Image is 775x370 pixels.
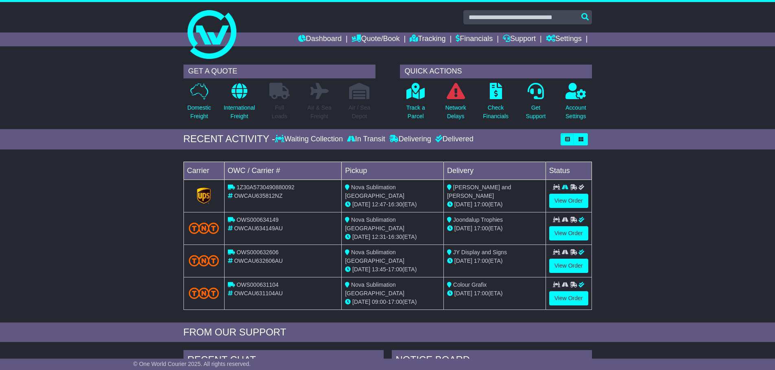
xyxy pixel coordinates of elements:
[406,82,426,125] a: Track aParcel
[345,265,440,274] div: - (ETA)
[406,104,425,121] p: Track a Parcel
[565,82,587,125] a: AccountSettings
[189,288,219,299] img: TNT_Domestic.png
[474,225,488,232] span: 17:00
[352,299,370,305] span: [DATE]
[546,32,582,46] a: Settings
[565,104,586,121] p: Account Settings
[482,82,509,125] a: CheckFinancials
[454,257,472,264] span: [DATE]
[234,193,282,199] span: OWCAU635812NZ
[388,201,402,208] span: 16:30
[387,135,433,144] div: Delivering
[388,266,402,273] span: 17:00
[352,234,370,240] span: [DATE]
[525,82,546,125] a: GetSupport
[224,104,255,121] p: International Freight
[456,32,493,46] a: Financials
[447,224,542,233] div: (ETA)
[187,104,211,121] p: Domestic Freight
[372,201,386,208] span: 12:47
[349,104,371,121] p: Air / Sea Depot
[546,162,592,180] td: Status
[549,194,588,208] a: View Order
[183,65,375,78] div: GET A QUOTE
[453,281,487,288] span: Colour Grafix
[447,200,542,209] div: (ETA)
[236,249,279,255] span: OWS000632606
[388,234,402,240] span: 16:30
[189,223,219,234] img: TNT_Domestic.png
[236,281,279,288] span: OWS000631104
[236,216,279,223] span: OWS000634149
[549,291,588,305] a: View Order
[183,133,275,145] div: RECENT ACTIVITY -
[342,162,444,180] td: Pickup
[224,162,342,180] td: OWC / Carrier #
[447,289,542,298] div: (ETA)
[454,201,472,208] span: [DATE]
[345,135,387,144] div: In Transit
[308,104,332,121] p: Air & Sea Freight
[269,104,290,121] p: Full Loads
[453,216,503,223] span: Joondalup Trophies
[433,135,474,144] div: Delivered
[236,184,294,190] span: 1Z30A5730490880092
[474,201,488,208] span: 17:00
[351,32,400,46] a: Quote/Book
[474,290,488,296] span: 17:00
[352,201,370,208] span: [DATE]
[352,266,370,273] span: [DATE]
[372,234,386,240] span: 12:31
[410,32,445,46] a: Tracking
[400,65,592,78] div: QUICK ACTIONS
[187,82,211,125] a: DomesticFreight
[183,327,592,338] div: FROM OUR SUPPORT
[345,200,440,209] div: - (ETA)
[483,104,509,121] p: Check Financials
[189,255,219,266] img: TNT_Domestic.png
[223,82,255,125] a: InternationalFreight
[345,249,404,264] span: Nova Sublimation [GEOGRAPHIC_DATA]
[447,184,511,199] span: [PERSON_NAME] and [PERSON_NAME]
[234,257,283,264] span: OWCAU632606AU
[345,216,404,232] span: Nova Sublimation [GEOGRAPHIC_DATA]
[345,184,404,199] span: Nova Sublimation [GEOGRAPHIC_DATA]
[445,104,466,121] p: Network Delays
[345,298,440,306] div: - (ETA)
[298,32,342,46] a: Dashboard
[454,225,472,232] span: [DATE]
[133,361,251,367] span: © One World Courier 2025. All rights reserved.
[453,249,507,255] span: JY Display and Signs
[183,162,224,180] td: Carrier
[454,290,472,296] span: [DATE]
[197,188,211,204] img: GetCarrierServiceLogo
[549,259,588,273] a: View Order
[275,135,345,144] div: Waiting Collection
[474,257,488,264] span: 17:00
[447,257,542,265] div: (ETA)
[388,299,402,305] span: 17:00
[526,104,546,121] p: Get Support
[372,299,386,305] span: 09:00
[443,162,546,180] td: Delivery
[503,32,536,46] a: Support
[234,225,283,232] span: OWCAU634149AU
[372,266,386,273] span: 13:45
[345,233,440,241] div: - (ETA)
[549,226,588,240] a: View Order
[234,290,283,296] span: OWCAU631104AU
[345,281,404,296] span: Nova Sublimation [GEOGRAPHIC_DATA]
[445,82,466,125] a: NetworkDelays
